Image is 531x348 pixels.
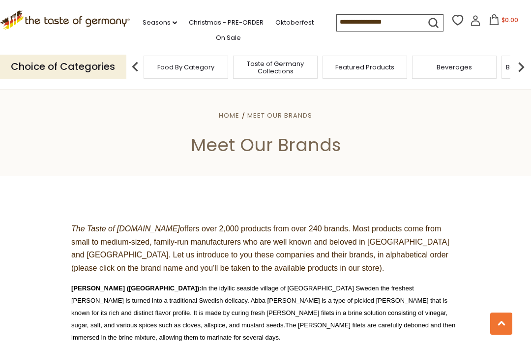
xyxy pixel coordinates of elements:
a: On Sale [216,32,241,43]
button: $0.00 [483,14,525,29]
span: $0.00 [501,16,518,24]
a: Home [219,111,239,120]
a: Seasons [143,17,177,28]
a: Meet Our Brands [247,111,312,120]
a: Oktoberfest [275,17,314,28]
a: Christmas - PRE-ORDER [189,17,264,28]
a: Featured Products [335,63,394,71]
h1: Meet Our Brands [30,134,501,156]
a: [PERSON_NAME] ([GEOGRAPHIC_DATA]) [71,285,199,292]
img: previous arrow [125,57,145,77]
a: Taste of Germany Collections [236,60,315,75]
img: next arrow [511,57,531,77]
span: offers over 2,000 products from over 240 brands. Most products come from small to medium-sized, f... [71,224,449,272]
a: Beverages [437,63,472,71]
a: : [199,285,201,292]
span: In the idyllic seaside village of [GEOGRAPHIC_DATA] Sweden the freshest [PERSON_NAME] is turned i... [71,285,455,341]
em: The Taste of [DOMAIN_NAME] [71,224,180,233]
a: Food By Category [157,63,214,71]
